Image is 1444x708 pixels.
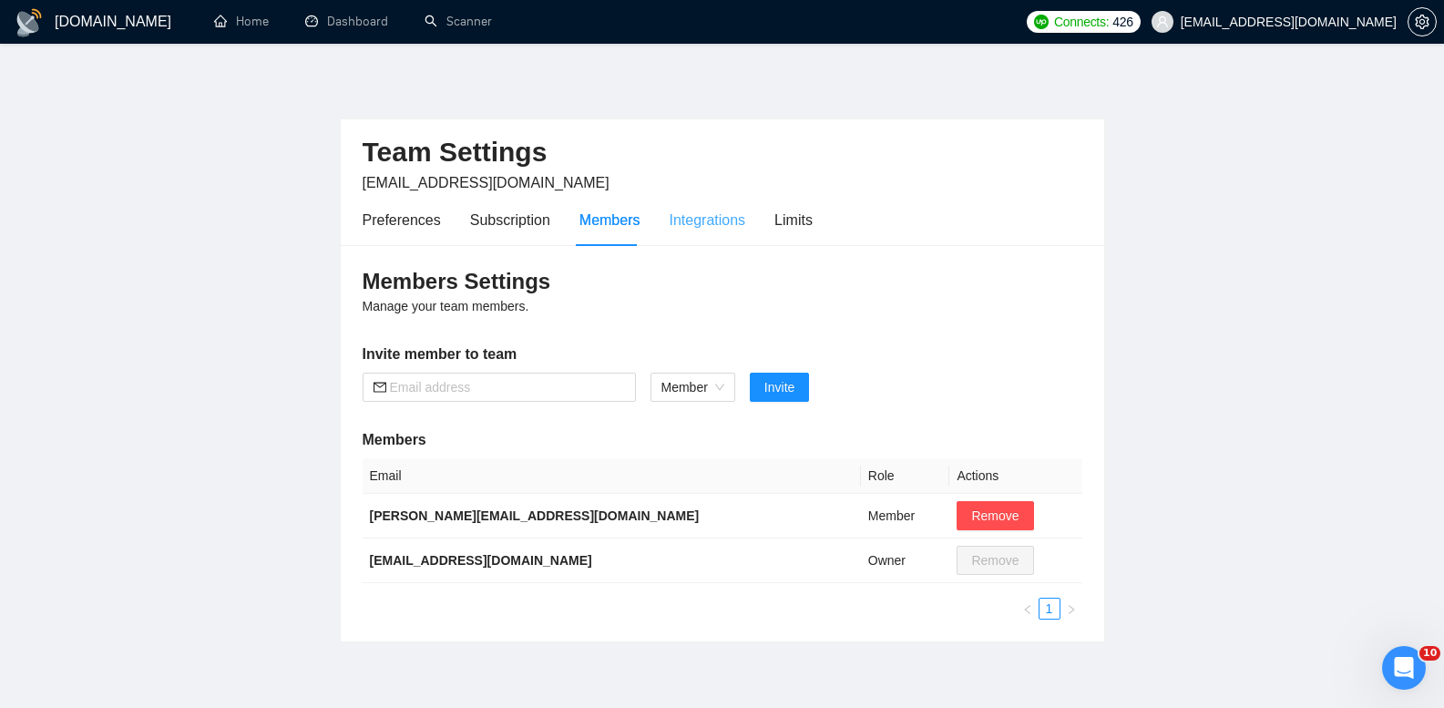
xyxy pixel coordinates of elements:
div: Limits [774,209,813,231]
span: right [1066,604,1077,615]
div: Preferences [363,209,441,231]
span: 10 [1419,646,1440,661]
a: setting [1408,15,1437,29]
a: 1 [1039,599,1060,619]
li: Next Page [1060,598,1082,620]
div: Subscription [470,209,550,231]
b: [EMAIL_ADDRESS][DOMAIN_NAME] [370,553,592,568]
img: logo [15,8,44,37]
span: Connects: [1054,12,1109,32]
span: Invite [764,377,794,397]
button: setting [1408,7,1437,36]
a: homeHome [214,14,269,29]
button: Invite [750,373,809,402]
td: Member [861,494,950,539]
h3: Members Settings [363,267,1082,296]
div: Members [579,209,640,231]
a: searchScanner [425,14,492,29]
li: Previous Page [1017,598,1039,620]
span: Remove [971,506,1019,526]
td: Owner [861,539,950,583]
th: Email [363,458,861,494]
input: Email address [390,377,625,397]
span: mail [374,381,386,394]
b: [PERSON_NAME][EMAIL_ADDRESS][DOMAIN_NAME] [370,508,700,523]
span: user [1156,15,1169,28]
h5: Invite member to team [363,344,1082,365]
h5: Members [363,429,1082,451]
button: right [1060,598,1082,620]
button: left [1017,598,1039,620]
span: left [1022,604,1033,615]
h2: Team Settings [363,134,1082,171]
div: Integrations [670,209,746,231]
span: [EMAIL_ADDRESS][DOMAIN_NAME] [363,175,609,190]
a: dashboardDashboard [305,14,388,29]
span: 426 [1112,12,1132,32]
span: setting [1408,15,1436,29]
th: Actions [949,458,1081,494]
iframe: Intercom live chat [1382,646,1426,690]
img: upwork-logo.png [1034,15,1049,29]
button: Remove [957,501,1033,530]
th: Role [861,458,950,494]
span: Member [661,374,724,401]
span: Manage your team members. [363,299,529,313]
li: 1 [1039,598,1060,620]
